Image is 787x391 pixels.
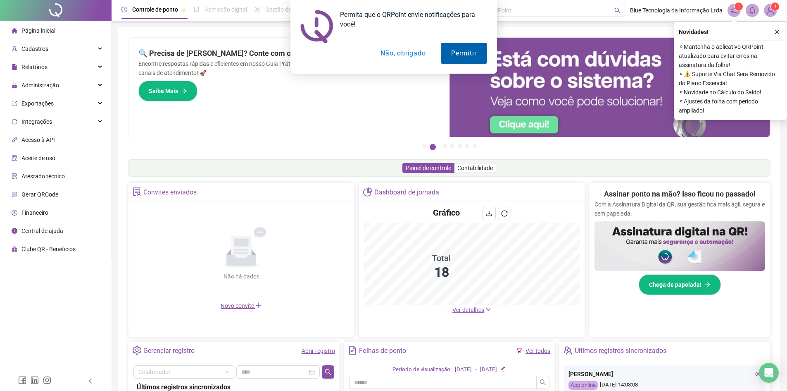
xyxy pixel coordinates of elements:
[370,43,436,64] button: Não, obrigado
[302,348,335,354] a: Abrir registro
[12,119,17,125] span: sync
[525,348,550,354] a: Ver todos
[300,10,333,43] img: notification icon
[604,188,756,200] h2: Assinar ponto na mão? Isso ficou no passado!
[203,272,279,281] div: Não há dados
[480,365,497,374] div: [DATE]
[21,173,65,180] span: Atestado técnico
[12,137,17,143] span: api
[12,246,17,252] span: gift
[430,144,436,150] button: 2
[12,192,17,197] span: qrcode
[441,43,487,64] button: Permitir
[12,228,17,234] span: info-circle
[21,137,55,143] span: Acesso à API
[12,155,17,161] span: audit
[359,344,406,358] div: Folhas de ponto
[465,144,469,148] button: 6
[759,363,779,383] div: Open Intercom Messenger
[501,210,508,217] span: reload
[31,376,39,384] span: linkedin
[486,210,492,217] span: download
[221,302,262,309] span: Novo convite
[181,88,187,94] span: arrow-right
[452,307,491,313] a: Ver detalhes down
[133,346,141,355] span: setting
[21,82,59,89] span: Administração
[88,378,93,384] span: left
[133,187,141,196] span: solution
[333,10,487,29] div: Permita que o QRPoint envie notificações para você!
[457,165,493,171] span: Contabilidade
[21,155,55,161] span: Aceite de uso
[450,144,454,148] button: 4
[443,144,447,148] button: 3
[475,365,477,374] div: -
[649,280,701,289] span: Chega de papelada!
[705,282,711,288] span: arrow-right
[540,379,546,386] span: search
[639,274,721,295] button: Chega de papelada!
[679,88,782,97] span: ⚬ Novidade no Cálculo do Saldo!
[422,144,426,148] button: 1
[568,381,598,390] div: App online
[594,221,765,271] img: banner%2F02c71560-61a6-44d4-94b9-c8ab97240462.png
[21,209,48,216] span: Financeiro
[433,207,460,218] h4: Gráfico
[473,144,477,148] button: 7
[21,100,54,107] span: Exportações
[449,38,770,137] img: banner%2F0cf4e1f0-cb71-40ef-aa93-44bd3d4ee559.png
[21,246,76,252] span: Clube QR - Beneficios
[374,185,439,199] div: Dashboard de jornada
[12,82,17,88] span: lock
[755,371,761,377] span: eye
[568,381,761,390] div: [DATE] 14:03:08
[43,376,51,384] span: instagram
[485,307,491,312] span: down
[325,369,331,375] span: search
[458,144,462,148] button: 5
[516,348,522,354] span: filter
[363,187,372,196] span: pie-chart
[348,346,357,355] span: file-text
[255,302,262,309] span: plus
[21,118,52,125] span: Integrações
[564,346,572,355] span: team
[21,228,63,234] span: Central de ajuda
[149,86,178,96] span: Saiba Mais
[12,101,17,106] span: export
[594,200,765,218] p: Com a Assinatura Digital da QR, sua gestão fica mais ágil, segura e sem papelada.
[138,81,197,101] button: Saiba Mais
[143,344,195,358] div: Gerenciar registro
[406,165,451,171] span: Painel de controle
[12,210,17,216] span: dollar
[679,97,782,115] span: ⚬ Ajustes da folha com período ampliado!
[679,70,782,88] span: ⚬ ⚠️ Suporte Via Chat Será Removido do Plano Essencial
[143,185,197,199] div: Convites enviados
[18,376,26,384] span: facebook
[12,173,17,179] span: solution
[568,369,761,379] div: [PERSON_NAME]
[21,191,58,198] span: Gerar QRCode
[500,366,506,372] span: edit
[452,307,484,313] span: Ver detalhes
[392,365,452,374] div: Período de visualização:
[575,344,666,358] div: Últimos registros sincronizados
[455,365,472,374] div: [DATE]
